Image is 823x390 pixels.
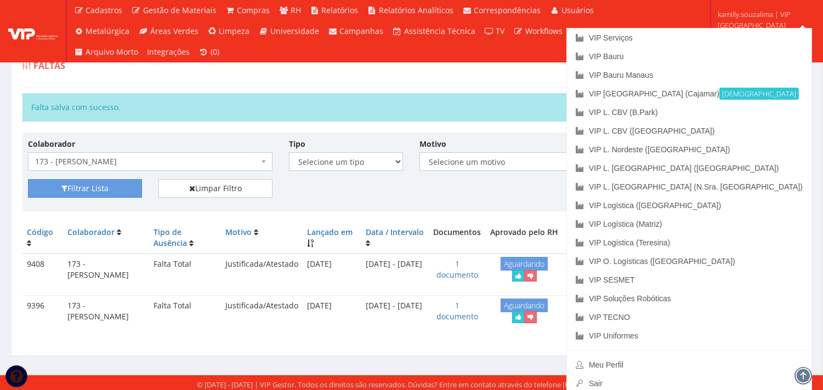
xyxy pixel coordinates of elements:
[567,66,811,84] a: VIP Bauru Manaus
[340,26,384,36] span: Campanhas
[221,295,303,328] td: Justificada/Atestado
[67,227,115,237] a: Colaborador
[86,47,139,57] span: Arquivo Morto
[567,215,811,233] a: VIP Logística (Matriz)
[567,326,811,345] a: VIP Uniformes
[567,140,811,159] a: VIP L. Nordeste ([GEOGRAPHIC_DATA])
[501,299,548,312] span: Aguardando
[254,21,324,42] a: Universidade
[567,271,811,289] a: VIP SESMET
[303,295,361,328] td: [DATE]
[158,179,273,198] a: Limpar Filtro
[147,47,190,57] span: Integrações
[567,308,811,326] a: VIP TECNO
[567,28,811,47] a: VIP Serviços
[22,295,63,328] td: 9396
[225,227,252,237] a: Motivo
[149,254,221,286] td: Falta Total
[203,21,254,42] a: Limpeza
[561,5,594,15] span: Usuários
[8,23,58,39] img: logo
[501,257,548,271] span: Aguardando
[33,60,65,72] span: Faltas
[197,380,626,390] div: © [DATE] - [DATE] | VIP Gestor. Todos os direitos são reservados. Dúvidas? Entre em contato atrav...
[307,227,353,237] a: Lançado em
[150,26,198,36] span: Áreas Verdes
[567,122,811,140] a: VIP L. CBV ([GEOGRAPHIC_DATA])
[303,254,361,286] td: [DATE]
[134,21,203,42] a: Áreas Verdes
[379,5,453,15] span: Relatórios Analíticos
[28,139,75,150] label: Colaborador
[322,5,359,15] span: Relatórios
[567,159,811,177] a: VIP L. [GEOGRAPHIC_DATA] ([GEOGRAPHIC_DATA])
[567,252,811,271] a: VIP O. Logísticas ([GEOGRAPHIC_DATA])
[27,227,53,237] a: Código
[567,177,811,196] a: VIP L. [GEOGRAPHIC_DATA] (N.Sra. [GEOGRAPHIC_DATA])
[474,5,541,15] span: Correspondências
[270,26,319,36] span: Universidade
[289,139,305,150] label: Tipo
[719,88,799,100] small: [DEMOGRAPHIC_DATA]
[567,196,811,215] a: VIP Logística ([GEOGRAPHIC_DATA])
[86,5,123,15] span: Cadastros
[28,152,273,171] span: 173 - FABIO FERREIRA
[22,93,801,122] div: Falta salva com sucesso.
[195,42,224,62] a: (0)
[143,5,217,15] span: Gestão de Materiais
[567,47,811,66] a: VIP Bauru
[149,295,221,328] td: Falta Total
[143,42,195,62] a: Integrações
[567,233,811,252] a: VIP Logística (Teresina)
[22,254,63,286] td: 9408
[525,26,563,36] span: Workflows
[70,42,143,62] a: Arquivo Morto
[419,139,446,150] label: Motivo
[361,254,429,286] td: [DATE] - [DATE]
[509,21,567,42] a: Workflows
[404,26,475,36] span: Assistência Técnica
[567,355,811,374] a: Meu Perfil
[219,26,250,36] span: Limpeza
[63,254,150,286] td: 173 - [PERSON_NAME]
[366,227,424,237] a: Data / Intervalo
[567,84,811,103] a: VIP [GEOGRAPHIC_DATA] (Cajamar)[DEMOGRAPHIC_DATA]
[154,227,187,248] a: Tipo de Ausência
[221,254,303,286] td: Justificada/Atestado
[86,26,130,36] span: Metalúrgica
[496,26,505,36] span: TV
[323,21,388,42] a: Campanhas
[563,222,664,254] th: Aprovado pela Diretoria RH
[63,295,150,328] td: 173 - [PERSON_NAME]
[486,222,563,254] th: Aprovado pelo RH
[429,222,486,254] th: Documentos
[211,47,219,57] span: (0)
[567,103,811,122] a: VIP L. CBV (B.Park)
[567,289,811,308] a: VIP Soluções Robóticas
[718,9,809,42] span: kamilly.souzalima | VIP [GEOGRAPHIC_DATA] (Cajamar)
[388,21,480,42] a: Assistência Técnica
[436,259,478,280] a: 1 documento
[70,21,134,42] a: Metalúrgica
[28,179,142,198] button: Filtrar Lista
[237,5,270,15] span: Compras
[291,5,301,15] span: RH
[35,156,259,167] span: 173 - FABIO FERREIRA
[480,21,509,42] a: TV
[436,300,478,322] a: 1 documento
[361,295,429,328] td: [DATE] - [DATE]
